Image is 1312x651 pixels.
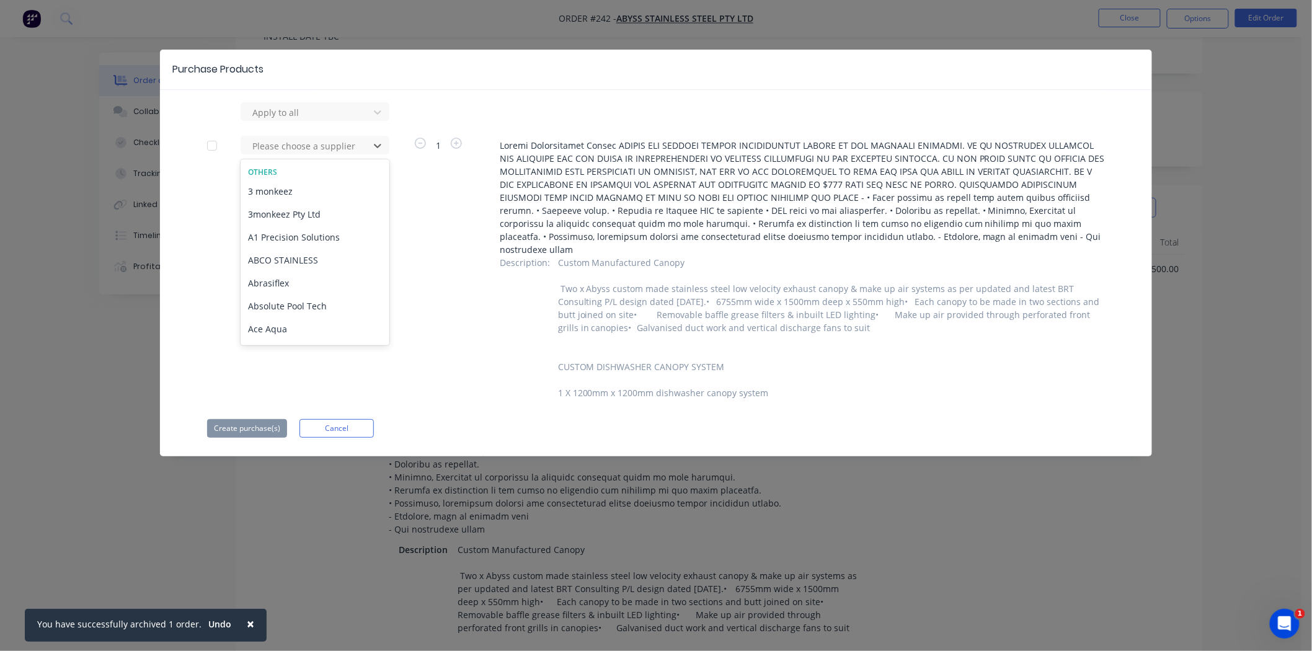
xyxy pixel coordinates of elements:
button: Undo [202,615,238,634]
button: Cancel [299,419,374,438]
button: Close [234,609,267,639]
div: Others [241,167,389,178]
div: ABCO STAINLESS [241,249,389,272]
div: Purchase Products [172,62,264,77]
div: Absolute Pool Tech [241,294,389,317]
div: 3monkeez Pty Ltd [241,203,389,226]
div: Ace Aqua [241,317,389,340]
span: 1 [1295,609,1305,619]
span: × [247,615,254,632]
div: ACE SAW SERVICES [241,340,389,363]
span: 1 [428,139,448,152]
span: Description : [500,256,550,399]
div: A1 Precision Solutions [241,226,389,249]
span: Loremi Dolorsitamet Consec ADIPIS ELI SEDDOEI TEMPOR INCIDIDUNTUT LABORE ET DOL MAGNAALI ENIMADMI... [500,139,1105,256]
div: 3 monkeez [241,180,389,203]
button: Create purchase(s) [207,419,287,438]
div: Abrasiflex [241,272,389,294]
span: Custom Manufactured Canopy Two x Abyss custom made stainless steel low velocity exhaust canopy & ... [558,256,1105,399]
div: You have successfully archived 1 order. [37,618,202,631]
iframe: Intercom live chat [1270,609,1300,639]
